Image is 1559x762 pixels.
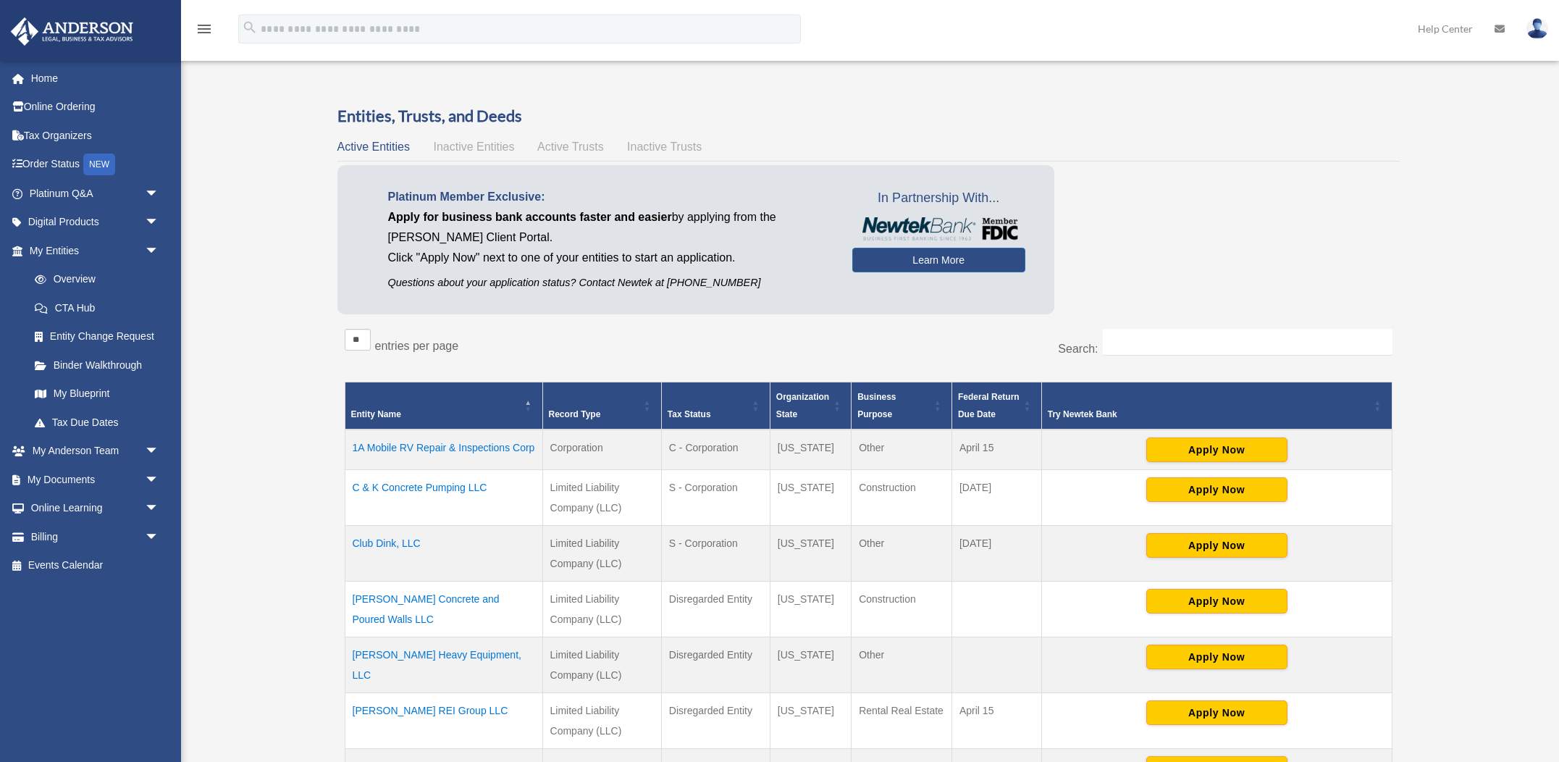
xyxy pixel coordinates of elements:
[1146,533,1287,558] button: Apply Now
[20,380,174,409] a: My Blueprint
[1146,477,1287,502] button: Apply Now
[770,637,851,693] td: [US_STATE]
[145,522,174,552] span: arrow_drop_down
[1146,437,1287,462] button: Apply Now
[542,637,661,693] td: Limited Liability Company (LLC)
[196,20,213,38] i: menu
[20,351,174,380] a: Binder Walkthrough
[7,17,138,46] img: Anderson Advisors Platinum Portal
[661,430,770,470] td: C - Corporation
[10,551,181,580] a: Events Calendar
[661,470,770,526] td: S - Corporation
[388,211,672,223] span: Apply for business bank accounts faster and easier
[345,382,542,430] th: Entity Name: Activate to invert sorting
[661,637,770,693] td: Disregarded Entity
[1146,589,1287,614] button: Apply Now
[145,494,174,524] span: arrow_drop_down
[1041,382,1392,430] th: Try Newtek Bank : Activate to sort
[388,248,831,268] p: Click "Apply Now" next to one of your entities to start an application.
[852,382,952,430] th: Business Purpose: Activate to sort
[770,526,851,582] td: [US_STATE]
[852,526,952,582] td: Other
[345,693,542,749] td: [PERSON_NAME] REI Group LLC
[661,382,770,430] th: Tax Status: Activate to sort
[542,430,661,470] td: Corporation
[852,470,952,526] td: Construction
[196,25,213,38] a: menu
[857,392,896,419] span: Business Purpose
[1146,645,1287,669] button: Apply Now
[951,382,1041,430] th: Federal Return Due Date: Activate to sort
[852,430,952,470] td: Other
[1048,406,1370,423] div: Try Newtek Bank
[958,392,1020,419] span: Federal Return Due Date
[951,430,1041,470] td: April 15
[388,207,831,248] p: by applying from the [PERSON_NAME] Client Portal.
[1146,700,1287,725] button: Apply Now
[661,526,770,582] td: S - Corporation
[776,392,829,419] span: Organization State
[542,526,661,582] td: Limited Liability Company (LLC)
[10,179,181,208] a: Platinum Q&Aarrow_drop_down
[345,582,542,637] td: [PERSON_NAME] Concrete and Poured Walls LLC
[345,637,542,693] td: [PERSON_NAME] Heavy Equipment, LLC
[770,693,851,749] td: [US_STATE]
[351,409,401,419] span: Entity Name
[10,208,181,237] a: Digital Productsarrow_drop_down
[1526,18,1548,39] img: User Pic
[337,141,410,153] span: Active Entities
[20,322,174,351] a: Entity Change Request
[10,93,181,122] a: Online Ordering
[337,105,1400,127] h3: Entities, Trusts, and Deeds
[145,179,174,209] span: arrow_drop_down
[852,582,952,637] td: Construction
[20,293,174,322] a: CTA Hub
[852,248,1025,272] a: Learn More
[433,141,514,153] span: Inactive Entities
[770,382,851,430] th: Organization State: Activate to sort
[542,470,661,526] td: Limited Liability Company (LLC)
[10,150,181,180] a: Order StatusNEW
[770,582,851,637] td: [US_STATE]
[549,409,601,419] span: Record Type
[951,470,1041,526] td: [DATE]
[10,437,181,466] a: My Anderson Teamarrow_drop_down
[1058,343,1098,355] label: Search:
[542,582,661,637] td: Limited Liability Company (LLC)
[145,437,174,466] span: arrow_drop_down
[345,430,542,470] td: 1A Mobile RV Repair & Inspections Corp
[145,465,174,495] span: arrow_drop_down
[10,236,174,265] a: My Entitiesarrow_drop_down
[388,187,831,207] p: Platinum Member Exclusive:
[661,693,770,749] td: Disregarded Entity
[951,693,1041,749] td: April 15
[10,522,181,551] a: Billingarrow_drop_down
[542,382,661,430] th: Record Type: Activate to sort
[10,64,181,93] a: Home
[242,20,258,35] i: search
[145,236,174,266] span: arrow_drop_down
[20,408,174,437] a: Tax Due Dates
[83,154,115,175] div: NEW
[951,526,1041,582] td: [DATE]
[627,141,702,153] span: Inactive Trusts
[10,121,181,150] a: Tax Organizers
[860,217,1018,240] img: NewtekBankLogoSM.png
[770,470,851,526] td: [US_STATE]
[852,637,952,693] td: Other
[345,526,542,582] td: Club Dink, LLC
[10,494,181,523] a: Online Learningarrow_drop_down
[10,465,181,494] a: My Documentsarrow_drop_down
[661,582,770,637] td: Disregarded Entity
[852,187,1025,210] span: In Partnership With...
[375,340,459,352] label: entries per page
[145,208,174,238] span: arrow_drop_down
[388,274,831,292] p: Questions about your application status? Contact Newtek at [PHONE_NUMBER]
[345,470,542,526] td: C & K Concrete Pumping LLC
[542,693,661,749] td: Limited Liability Company (LLC)
[668,409,711,419] span: Tax Status
[852,693,952,749] td: Rental Real Estate
[537,141,604,153] span: Active Trusts
[770,430,851,470] td: [US_STATE]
